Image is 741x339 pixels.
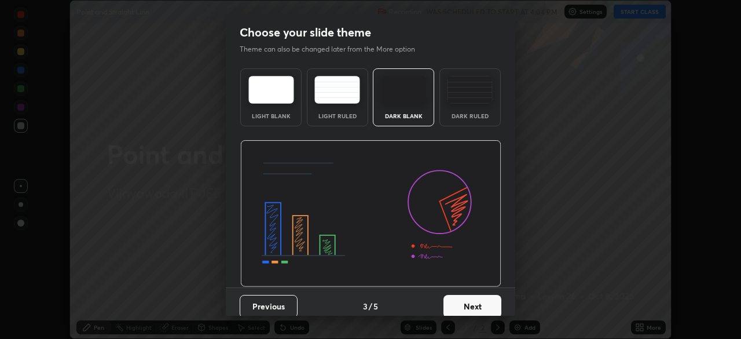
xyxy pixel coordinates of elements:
div: Dark Ruled [447,113,493,119]
h4: / [369,300,372,312]
img: darkTheme.f0cc69e5.svg [381,76,427,104]
div: Light Blank [248,113,294,119]
h4: 5 [373,300,378,312]
div: Light Ruled [314,113,361,119]
button: Previous [240,295,298,318]
img: lightRuledTheme.5fabf969.svg [314,76,360,104]
p: Theme can also be changed later from the More option [240,44,427,54]
img: darkRuledTheme.de295e13.svg [447,76,493,104]
h4: 3 [363,300,368,312]
div: Dark Blank [380,113,427,119]
img: lightTheme.e5ed3b09.svg [248,76,294,104]
h2: Choose your slide theme [240,25,371,40]
button: Next [443,295,501,318]
img: darkThemeBanner.d06ce4a2.svg [240,140,501,287]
